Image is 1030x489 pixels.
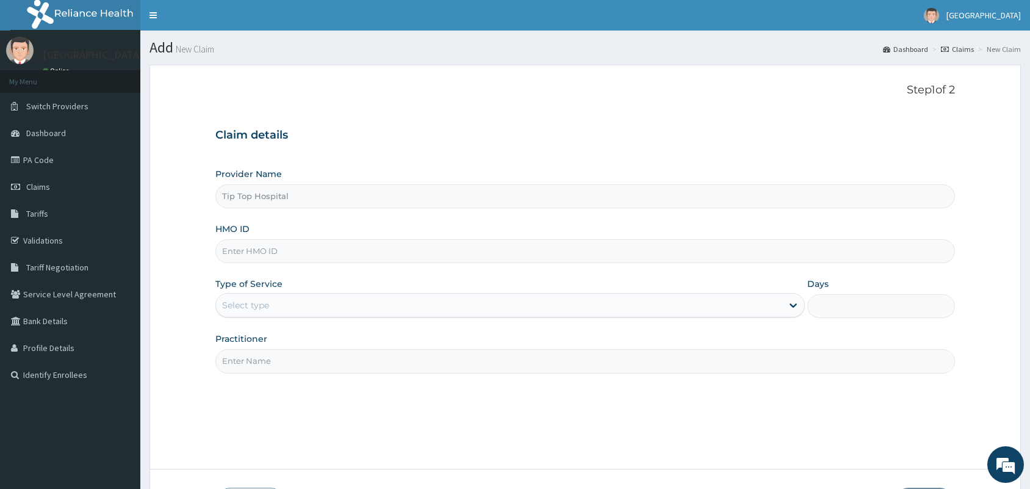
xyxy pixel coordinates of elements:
[26,208,48,219] span: Tariffs
[26,101,88,112] span: Switch Providers
[149,40,1021,56] h1: Add
[946,10,1021,21] span: [GEOGRAPHIC_DATA]
[173,45,214,54] small: New Claim
[941,44,974,54] a: Claims
[43,67,72,75] a: Online
[883,44,928,54] a: Dashboard
[43,49,143,60] p: [GEOGRAPHIC_DATA]
[215,129,955,142] h3: Claim details
[215,239,955,263] input: Enter HMO ID
[215,349,955,373] input: Enter Name
[215,223,250,235] label: HMO ID
[807,278,829,290] label: Days
[215,168,282,180] label: Provider Name
[26,181,50,192] span: Claims
[26,262,88,273] span: Tariff Negotiation
[215,278,283,290] label: Type of Service
[6,37,34,64] img: User Image
[975,44,1021,54] li: New Claim
[26,128,66,139] span: Dashboard
[215,84,955,97] p: Step 1 of 2
[222,299,269,311] div: Select type
[215,333,267,345] label: Practitioner
[924,8,939,23] img: User Image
